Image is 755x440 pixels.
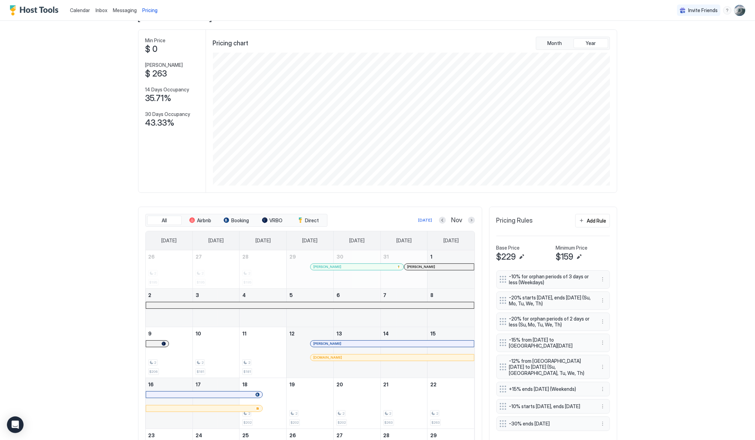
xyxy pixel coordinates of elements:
[417,216,433,224] button: [DATE]
[428,250,475,289] td: November 1, 2025
[380,288,428,327] td: November 7, 2025
[509,421,592,427] span: -30% ends [DATE]
[599,317,607,326] button: More options
[380,327,428,378] td: November 14, 2025
[548,40,562,46] span: Month
[496,245,520,251] span: Base Price
[70,7,90,13] span: Calendar
[192,327,240,378] td: November 10, 2025
[240,288,287,327] td: November 4, 2025
[338,420,346,425] span: $202
[556,252,574,262] span: $159
[96,7,107,14] a: Inbox
[149,292,152,298] span: 2
[242,254,249,260] span: 28
[437,231,466,250] a: Saturday
[313,355,342,360] span: [DOMAIN_NAME]
[154,360,156,365] span: 2
[240,327,286,340] a: November 11, 2025
[599,363,607,371] button: More options
[428,378,475,429] td: November 22, 2025
[428,289,474,302] a: November 8, 2025
[270,217,283,224] span: VRBO
[287,289,333,302] a: November 5, 2025
[146,250,192,263] a: October 26, 2025
[342,231,371,250] a: Thursday
[149,432,155,438] span: 23
[149,331,152,336] span: 9
[138,12,212,23] span: [GEOGRAPHIC_DATA]
[509,295,592,307] span: -20% starts [DATE], ends [DATE] (Su, Mo, Tu, We, Th)
[313,341,341,346] span: [PERSON_NAME]
[599,296,607,305] div: menu
[384,331,389,336] span: 14
[334,289,380,302] a: November 6, 2025
[334,327,380,340] a: November 13, 2025
[381,289,428,302] a: November 7, 2025
[145,62,183,68] span: [PERSON_NAME]
[145,37,166,44] span: Min Price
[287,327,333,340] a: November 12, 2025
[242,432,249,438] span: 25
[255,216,290,225] button: VRBO
[289,381,295,387] span: 19
[556,245,588,251] span: Minimum Price
[145,69,167,79] span: $ 263
[389,411,392,416] span: 2
[249,231,278,250] a: Tuesday
[291,216,326,225] button: Direct
[240,289,286,302] a: November 4, 2025
[196,254,202,260] span: 27
[334,378,380,391] a: November 20, 2025
[313,355,471,360] div: [DOMAIN_NAME]
[197,217,211,224] span: Airbnb
[380,250,428,289] td: October 31, 2025
[10,5,62,16] a: Host Tools Logo
[154,231,183,250] a: Sunday
[430,254,432,260] span: 1
[287,250,333,263] a: October 29, 2025
[145,44,158,54] span: $ 0
[384,292,387,298] span: 7
[192,288,240,327] td: November 3, 2025
[336,254,343,260] span: 30
[419,217,432,223] div: [DATE]
[289,292,293,298] span: 5
[396,237,412,244] span: [DATE]
[349,237,365,244] span: [DATE]
[147,216,182,225] button: All
[384,254,389,260] span: 31
[243,420,252,425] span: $202
[451,216,462,224] span: Nov
[574,38,608,48] button: Year
[430,292,433,298] span: 8
[384,381,389,387] span: 21
[192,250,240,289] td: October 27, 2025
[599,339,607,347] button: More options
[430,432,437,438] span: 29
[575,214,610,227] button: Add Rule
[381,327,428,340] a: November 14, 2025
[142,7,158,14] span: Pricing
[145,87,189,93] span: 14 Days Occupancy
[192,378,240,429] td: November 17, 2025
[240,327,287,378] td: November 11, 2025
[334,250,380,263] a: October 30, 2025
[248,411,250,416] span: 2
[333,378,380,429] td: November 20, 2025
[196,432,202,438] span: 24
[113,7,137,14] a: Messaging
[146,378,192,391] a: November 16, 2025
[313,341,471,346] div: [PERSON_NAME]
[599,385,607,393] div: menu
[149,381,154,387] span: 16
[509,316,592,328] span: -20% for orphan periods of 2 days or less (Su, Mo, Tu, We, Th)
[305,217,319,224] span: Direct
[242,292,246,298] span: 4
[219,216,254,225] button: Booking
[443,237,459,244] span: [DATE]
[196,331,201,336] span: 10
[436,411,438,416] span: 2
[407,264,471,269] div: [PERSON_NAME]
[287,378,333,391] a: November 19, 2025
